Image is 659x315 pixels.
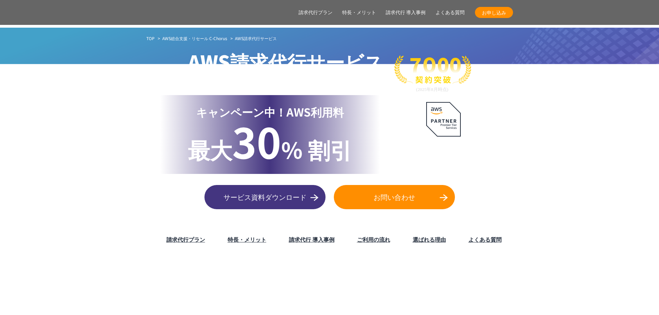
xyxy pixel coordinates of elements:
span: AWS請求代行サービス [188,47,383,75]
span: 30 [232,111,281,171]
a: 請求代行プラン [166,235,205,243]
span: サービス資料ダウンロード [204,192,326,202]
a: 特長・メリット [228,235,266,243]
span: AWS請求代行サービス [235,35,277,41]
a: キャンペーン中！AWS利用料 最大30% 割引 [160,95,380,174]
a: よくある質問 [436,9,465,16]
a: お問い合わせ [334,185,455,209]
a: 請求代行プラン [299,9,332,16]
span: お問い合わせ [334,192,455,202]
a: ご利用の流れ [357,235,390,243]
span: 最大 [188,133,232,165]
img: 東京書籍 [391,262,446,290]
p: キャンペーン中！AWS利用料 [188,103,352,120]
img: 契約件数 [394,55,471,92]
a: よくある質問 [468,235,502,243]
img: エアトリ [266,262,322,290]
a: 特長・メリット [342,9,376,16]
p: 国内最高水準の割引と 24時間365日の無料AWS技術サポート [188,75,383,86]
img: 共同通信デジタル [515,262,571,290]
a: TOP [146,35,155,41]
img: ミズノ [80,262,135,290]
a: 請求代行 導入事例 [386,9,426,16]
img: AWSプレミアティアサービスパートナー [426,102,461,137]
p: AWS最上位 プレミアティア サービスパートナー [412,141,475,167]
img: ヤマサ醤油 [329,262,384,290]
img: フジモトHD [204,262,259,290]
p: % 割引 [188,120,352,166]
img: 住友生命保険相互 [142,262,197,290]
span: お申し込み [475,9,513,16]
a: お申し込み [475,7,513,18]
a: 選ばれる理由 [413,235,446,243]
a: AWS総合支援・リセール C-Chorus [162,35,227,41]
a: 請求代行 導入事例 [289,235,335,243]
a: サービス資料ダウンロード [204,185,326,209]
img: 三菱地所 [17,262,73,290]
img: クリスピー・クリーム・ドーナツ [453,262,509,290]
img: まぐまぐ [578,262,633,290]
